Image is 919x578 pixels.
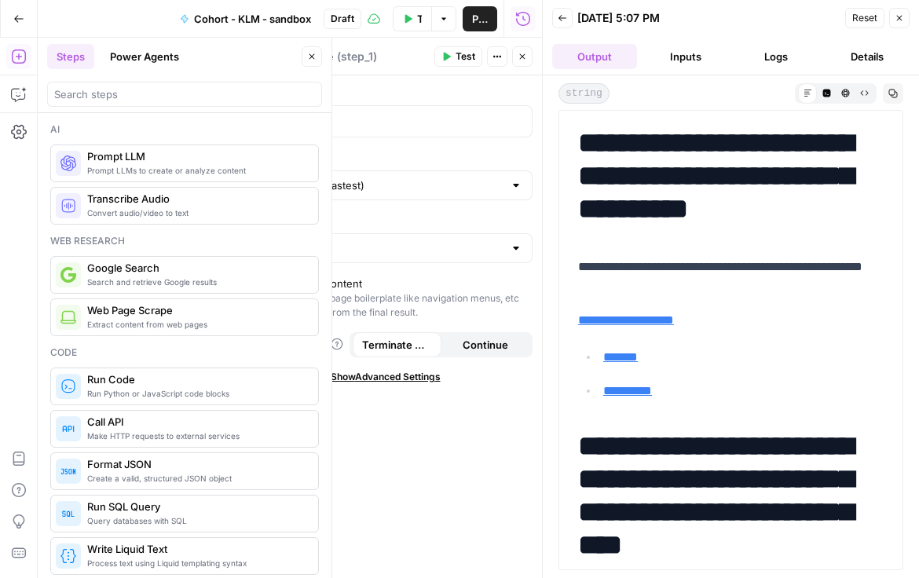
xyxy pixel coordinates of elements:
[417,11,422,27] span: Test Data
[238,213,533,229] label: Render Output As
[87,430,306,442] span: Make HTTP requests to external services
[734,44,819,69] button: Logs
[50,123,319,137] div: Ai
[456,49,475,64] span: Test
[248,177,503,193] input: Quick Capture (Fastest)
[87,387,306,400] span: Run Python or JavaScript code blocks
[238,150,533,166] label: Scraping Method
[441,332,530,357] button: Continue
[87,541,306,557] span: Write Liquid Text
[852,11,877,25] span: Reset
[393,6,431,31] button: Test Data
[101,44,189,69] button: Power Agents
[331,12,354,26] span: Draft
[87,318,306,331] span: Extract content from web pages
[845,8,884,28] button: Reset
[194,11,311,27] span: Cohort - KLM - sandbox
[552,44,637,69] button: Output
[87,514,306,527] span: Query databases with SQL
[248,240,503,256] input: Markdown
[558,83,610,104] span: string
[463,337,508,353] span: Continue
[87,499,306,514] span: Run SQL Query
[47,44,94,69] button: Steps
[362,337,432,353] span: Terminate Workflow
[337,49,377,64] span: ( step_1 )
[50,234,319,248] div: Web research
[87,371,306,387] span: Run Code
[331,370,441,384] span: Show Advanced Settings
[50,346,319,360] div: Code
[472,11,488,27] span: Publish
[87,414,306,430] span: Call API
[54,86,315,102] input: Search steps
[87,557,306,569] span: Process text using Liquid templating syntax
[87,191,306,207] span: Transcribe Audio
[87,276,306,288] span: Search and retrieve Google results
[825,44,910,69] button: Details
[238,85,533,101] label: URL
[87,164,306,177] span: Prompt LLMs to create or analyze content
[87,302,306,318] span: Web Page Scrape
[87,207,306,219] span: Convert audio/video to text
[643,44,728,69] button: Inputs
[87,472,306,485] span: Create a valid, structured JSON object
[87,260,306,276] span: Google Search
[87,148,306,164] span: Prompt LLM
[463,6,497,31] button: Publish
[170,6,320,31] button: Cohort - KLM - sandbox
[87,456,306,472] span: Format JSON
[260,291,526,320] div: If checked, webpage boilerplate like navigation menus, etc will be stripped from the final result.
[434,46,482,67] button: Test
